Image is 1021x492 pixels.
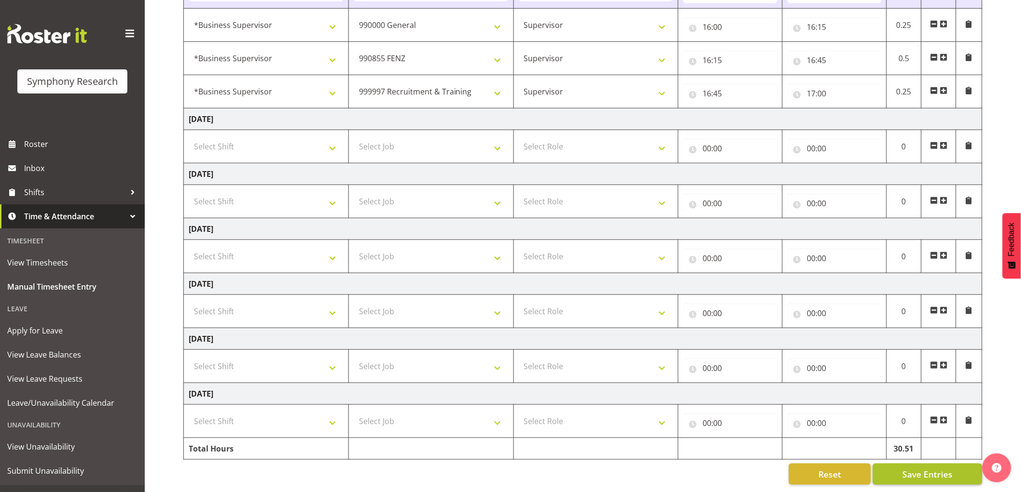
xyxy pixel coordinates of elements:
input: Click to select... [683,194,777,213]
input: Click to select... [787,17,882,37]
input: Click to select... [683,17,777,37]
span: Save Entries [902,468,952,480]
a: Leave/Unavailability Calendar [2,391,142,415]
a: View Leave Balances [2,343,142,367]
span: Roster [24,137,140,151]
input: Click to select... [683,304,777,323]
input: Click to select... [787,304,882,323]
a: Submit Unavailability [2,459,142,483]
input: Click to select... [787,139,882,158]
a: Apply for Leave [2,319,142,343]
td: 0 [887,350,922,383]
button: Feedback - Show survey [1003,213,1021,279]
button: Reset [789,464,871,485]
td: 0 [887,405,922,438]
span: Manual Timesheet Entry [7,279,138,294]
td: 0.5 [887,42,922,75]
input: Click to select... [683,139,777,158]
td: [DATE] [184,383,982,405]
img: Rosterit website logo [7,24,87,43]
div: Leave [2,299,142,319]
span: View Unavailability [7,439,138,454]
input: Click to select... [787,249,882,268]
input: Click to select... [787,359,882,378]
input: Click to select... [683,413,777,433]
a: View Timesheets [2,251,142,275]
a: View Leave Requests [2,367,142,391]
input: Click to select... [683,84,777,103]
span: View Leave Balances [7,347,138,362]
a: Manual Timesheet Entry [2,275,142,299]
td: [DATE] [184,218,982,240]
td: [DATE] [184,328,982,350]
span: Reset [818,468,841,480]
a: View Unavailability [2,435,142,459]
span: Time & Attendance [24,209,125,224]
input: Click to select... [683,249,777,268]
span: Inbox [24,161,140,175]
td: 0 [887,185,922,218]
input: Click to select... [683,51,777,70]
td: Total Hours [184,438,349,460]
div: Symphony Research [27,74,118,89]
span: Shifts [24,185,125,199]
img: help-xxl-2.png [992,463,1002,473]
td: 30.51 [887,438,922,460]
td: 0.25 [887,75,922,108]
td: [DATE] [184,163,982,185]
td: 0 [887,295,922,328]
div: Unavailability [2,415,142,435]
span: Leave/Unavailability Calendar [7,396,138,410]
input: Click to select... [787,84,882,103]
td: [DATE] [184,273,982,295]
td: 0 [887,130,922,163]
span: View Timesheets [7,255,138,270]
td: [DATE] [184,108,982,130]
input: Click to select... [787,194,882,213]
td: 0 [887,240,922,273]
td: 0.25 [887,9,922,42]
input: Click to select... [683,359,777,378]
input: Click to select... [787,51,882,70]
button: Save Entries [873,464,982,485]
span: Apply for Leave [7,323,138,338]
span: Submit Unavailability [7,464,138,478]
div: Timesheet [2,231,142,251]
span: View Leave Requests [7,372,138,386]
input: Click to select... [787,413,882,433]
span: Feedback [1007,223,1016,256]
